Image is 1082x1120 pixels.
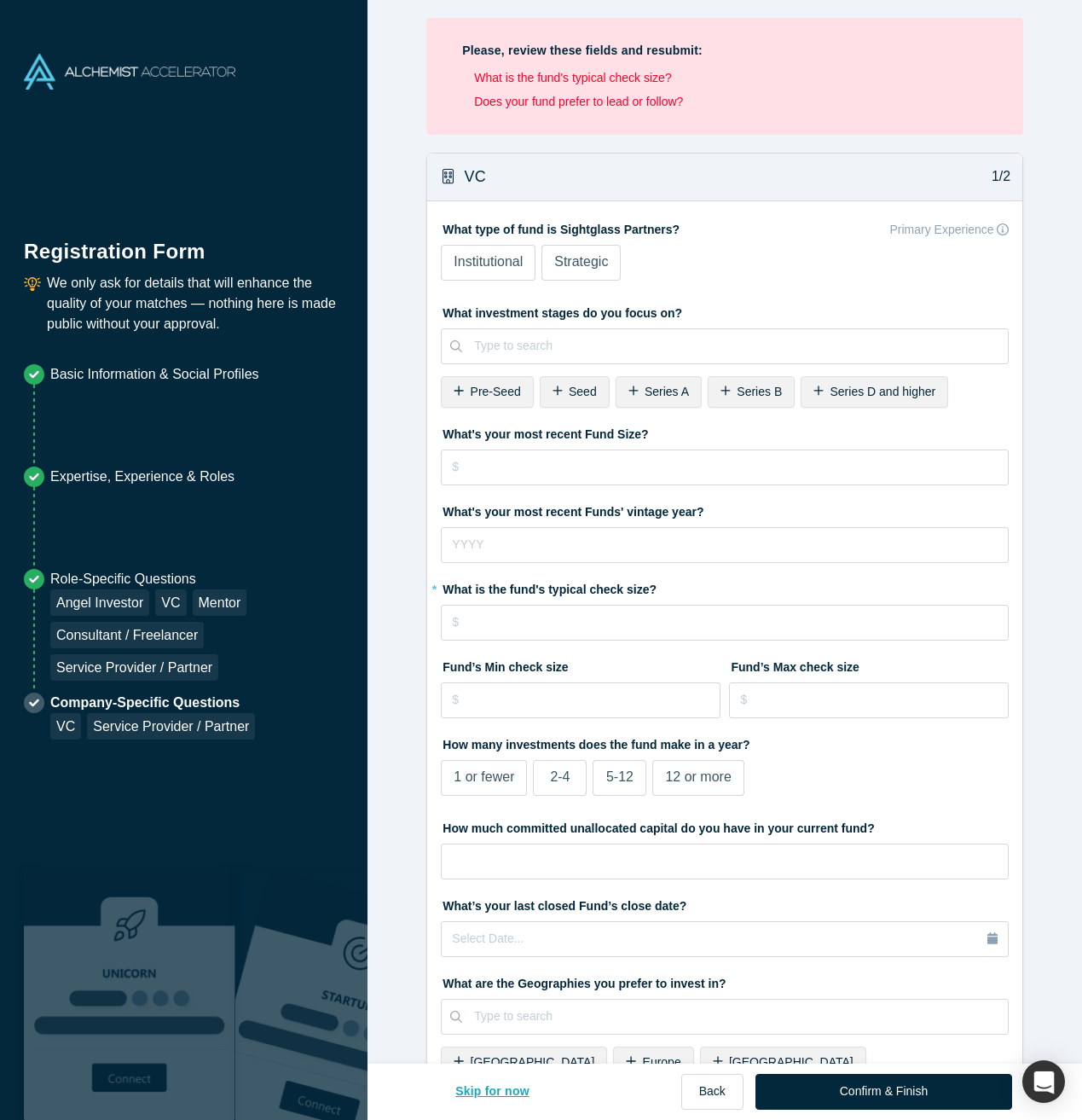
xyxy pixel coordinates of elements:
[441,497,1009,521] label: What's your most recent Funds' vintage year?
[441,299,1009,322] label: What investment stages do you focus on?
[471,1055,595,1069] span: [GEOGRAPHIC_DATA]
[729,1055,853,1069] span: [GEOGRAPHIC_DATA]
[729,653,1009,676] label: Fund’s Max check size
[755,1074,1012,1110] button: Confirm & Finish
[454,254,523,269] span: Institutional
[155,589,186,616] div: VC
[47,273,344,334] p: We only ask for details that will enhance the quality of your matches — nothing here is made publ...
[681,1074,744,1110] button: Back
[737,385,782,398] span: Series B
[235,868,447,1120] img: Prism AI
[613,1047,693,1078] div: Europe
[193,589,247,616] div: Mentor
[441,605,1009,641] input: $
[474,93,987,111] li: Does your fund prefer to lead or follow?
[441,450,1009,485] input: $
[550,769,570,784] span: 2-4
[441,1047,607,1078] div: [GEOGRAPHIC_DATA]
[474,69,987,87] li: What is the fund's typical check size?
[441,215,1009,239] label: What type of fund is Sightglass Partners?
[437,1074,547,1110] button: Skip for now
[464,165,486,189] h3: VC
[708,376,795,408] div: Series B
[441,575,1009,599] label: What is the fund's typical check size?
[441,420,1009,444] label: What's your most recent Fund Size?
[441,653,720,676] label: Fund’s Min check size
[441,969,1009,993] label: What are the Geographies you prefer to invest in?
[441,814,1009,838] label: How much committed unallocated capital do you have in your current fund?
[50,622,204,648] div: Consultant / Freelancer
[50,467,234,487] p: Expertise, Experience & Roles
[452,931,524,945] span: Select Date...
[569,385,597,398] span: Seed
[540,376,610,408] div: Seed
[982,166,1010,187] p: 1/2
[462,44,703,57] strong: Please, review these fields and resubmit:
[665,769,731,784] span: 12 or more
[24,54,235,90] img: Alchemist Accelerator Logo
[441,682,720,718] input: $
[830,385,935,398] span: Series D and higher
[87,713,255,740] div: Service Provider / Partner
[889,221,993,239] p: Primary Experience
[24,218,344,267] h1: Registration Form
[643,1055,681,1069] span: Europe
[50,713,81,740] div: VC
[441,730,1009,754] label: How many investments does the fund make in a year?
[441,376,533,408] div: Pre-Seed
[441,921,1009,957] button: Select Date...
[801,376,948,408] div: Series D and higher
[50,364,259,385] p: Basic Information & Social Profiles
[24,868,235,1120] img: Robust Technologies
[616,376,702,408] div: Series A
[441,527,1009,563] input: YYYY
[454,769,514,784] span: 1 or fewer
[50,589,149,616] div: Angel Investor
[554,254,608,269] span: Strategic
[50,654,218,681] div: Service Provider / Partner
[700,1047,866,1078] div: [GEOGRAPHIC_DATA]
[606,769,634,784] span: 5-12
[441,891,1009,915] label: What’s your last closed Fund’s close date?
[50,569,344,589] p: Role-Specific Questions
[50,693,255,713] p: Company-Specific Questions
[471,385,521,398] span: Pre-Seed
[729,682,1009,718] input: $
[645,385,689,398] span: Series A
